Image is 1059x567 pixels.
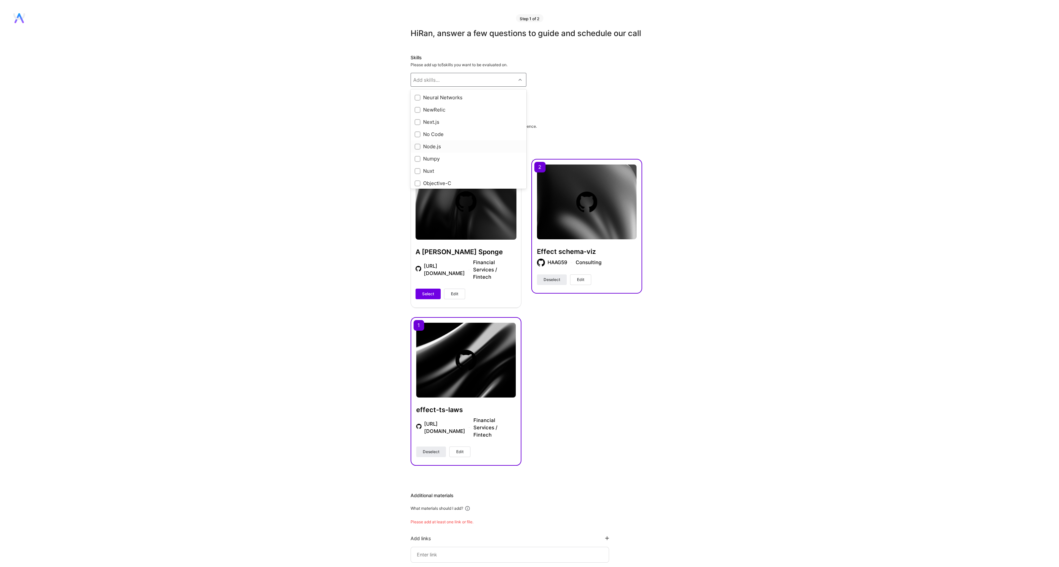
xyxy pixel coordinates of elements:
span: Deselect [423,449,439,455]
div: NewRelic [415,106,522,113]
span: Select [422,291,434,297]
div: Skills [411,54,642,61]
div: Nuxt [415,167,522,174]
span: Edit [577,277,584,283]
input: Enter link [416,551,603,559]
button: Edit [444,289,465,299]
div: HAAG59 Consulting [548,259,601,266]
i: icon Info [464,505,470,511]
div: Node.js [415,143,522,150]
div: Next.js [415,118,522,125]
div: Additional materials [411,492,642,499]
div: Objective-C [415,180,522,187]
button: Edit [449,447,470,457]
img: divider [571,262,572,263]
span: Edit [451,291,458,297]
img: Company logo [455,350,476,371]
div: Add links [411,535,431,542]
div: Hi Ran , answer a few questions to guide and schedule our call [411,28,642,38]
div: [URL][DOMAIN_NAME] Financial Services / Fintech [424,417,515,439]
h4: Effect schema-viz [537,247,637,256]
div: No Code [415,131,522,138]
i: icon Chevron [518,78,522,81]
i: icon PlusBlackFlat [605,536,609,540]
img: Company logo [537,259,545,266]
img: cover [416,323,516,398]
div: Please add up to 5 skills you want to be evaluated on. [411,62,642,68]
img: Company logo [576,191,597,213]
div: Neural Networks [415,94,522,101]
img: cover [537,165,637,239]
button: Deselect [537,274,567,285]
button: Edit [570,274,591,285]
button: Select [416,289,441,299]
div: Add skills... [413,76,440,83]
div: Please add at least one link or file. [411,519,642,525]
img: Company logo [416,424,422,429]
h4: effect-ts-laws [416,405,516,414]
div: Step 1 of 2 [516,14,543,22]
div: Numpy [415,155,522,162]
span: Edit [456,449,463,455]
div: What materials should I add? [411,506,463,511]
button: Deselect [416,447,446,457]
span: Deselect [544,277,560,283]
